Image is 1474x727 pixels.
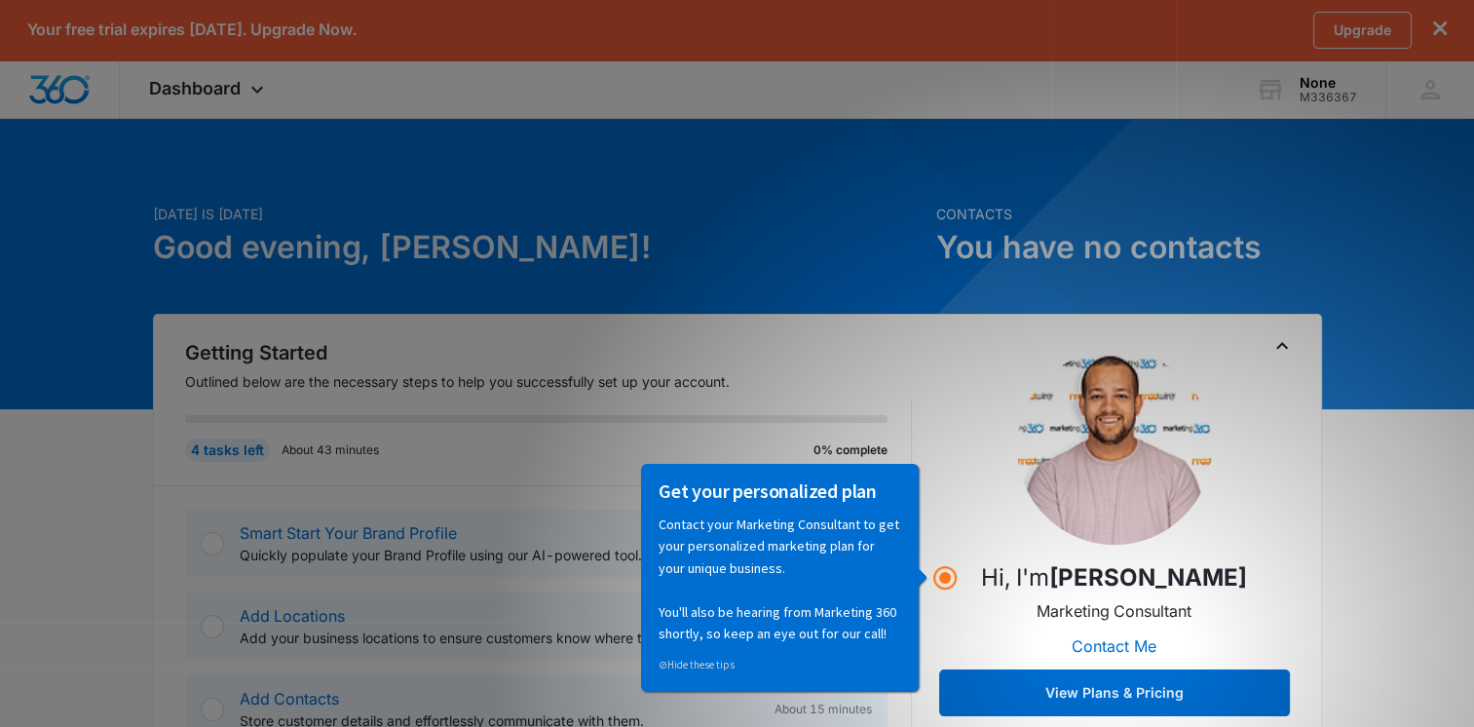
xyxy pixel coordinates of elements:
span: ⊘ [20,194,29,208]
p: Your free trial expires [DATE]. Upgrade Now. [27,20,357,39]
button: Contact Me [1052,623,1176,670]
button: dismiss this dialog [1433,20,1447,39]
p: Contact your Marketing Consultant to get your personalized marketing plan for your unique busines... [20,50,263,180]
div: 4 tasks left [185,439,270,462]
p: Marketing Consultant [1037,599,1191,623]
a: Add Contacts [240,689,339,708]
div: account id [1300,91,1357,104]
a: Add Locations [240,606,345,626]
a: Smart Start Your Brand Profile [240,523,457,543]
span: Dashboard [149,78,241,98]
h1: You have no contacts [936,224,1322,271]
strong: [PERSON_NAME] [1049,563,1247,592]
button: Toggle Collapse [1270,334,1294,358]
h3: Get your personalized plan [20,15,263,40]
h1: Good evening, [PERSON_NAME]! [153,224,925,271]
p: Contacts [936,204,1322,224]
p: Quickly populate your Brand Profile using our AI-powered tool. [240,545,759,565]
p: [DATE] is [DATE] [153,204,925,224]
p: About 43 minutes [282,441,379,459]
p: Add your business locations to ensure customers know where to find you. [240,628,767,648]
div: account name [1300,75,1357,91]
p: Outlined below are the necessary steps to help you successfully set up your account. [185,371,912,392]
a: Upgrade [1313,12,1412,49]
img: Jordan Clay [1017,350,1212,545]
button: View Plans & Pricing [939,670,1290,716]
span: About 15 minutes [775,701,872,718]
h2: Getting Started [185,338,912,367]
div: Dashboard [120,60,298,118]
p: 0% complete [813,441,888,459]
a: Hide these tips [20,194,96,208]
p: Hi, I'm [981,560,1247,595]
